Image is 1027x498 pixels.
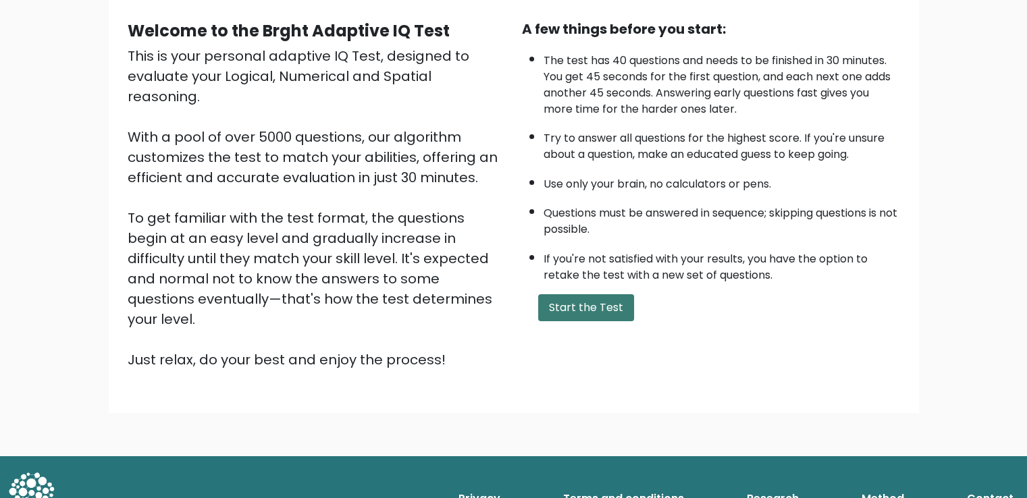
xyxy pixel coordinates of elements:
[128,46,506,370] div: This is your personal adaptive IQ Test, designed to evaluate your Logical, Numerical and Spatial ...
[538,294,634,321] button: Start the Test
[128,20,450,42] b: Welcome to the Brght Adaptive IQ Test
[544,198,900,238] li: Questions must be answered in sequence; skipping questions is not possible.
[522,19,900,39] div: A few things before you start:
[544,123,900,163] li: Try to answer all questions for the highest score. If you're unsure about a question, make an edu...
[544,244,900,283] li: If you're not satisfied with your results, you have the option to retake the test with a new set ...
[544,169,900,192] li: Use only your brain, no calculators or pens.
[544,46,900,117] li: The test has 40 questions and needs to be finished in 30 minutes. You get 45 seconds for the firs...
